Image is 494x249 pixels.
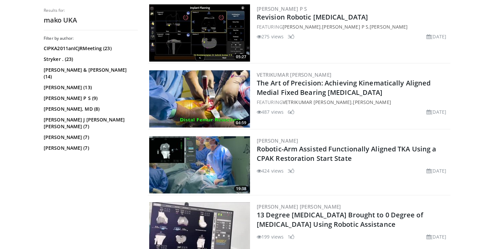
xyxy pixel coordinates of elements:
li: 6 [288,108,294,115]
a: 05:27 [149,4,250,62]
a: [PERSON_NAME] J [PERSON_NAME] [PERSON_NAME] (7) [44,116,136,130]
a: 04:59 [149,70,250,128]
a: Vetrikumar [PERSON_NAME] [283,99,352,105]
li: 3 [288,167,294,174]
a: [PERSON_NAME] [370,24,408,30]
a: [PERSON_NAME] P S [322,24,368,30]
h3: Filter by author: [44,36,138,41]
a: Robotic-Arm Assisted Functionally Aligned TKA Using a CPAK Restoration Start State [257,144,436,163]
img: 7d6f937c-baf3-4b89-8dd1-b35217e90ca6.300x170_q85_crop-smart_upscale.jpg [149,70,250,128]
a: The Art of Precision: Achieving Kinematically Aligned Medial Fixed Bearing [MEDICAL_DATA] [257,78,430,97]
a: [PERSON_NAME] (7) [44,134,136,141]
li: [DATE] [426,33,446,40]
a: CIPKA2011anICJRMeeting (23) [44,45,136,52]
a: [PERSON_NAME] (7) [44,145,136,151]
li: 1 [288,233,294,240]
li: 487 views [257,108,284,115]
span: 04:59 [234,120,248,126]
p: Results for: [44,8,138,13]
span: 19:38 [234,186,248,192]
a: [PERSON_NAME] [257,137,298,144]
li: [DATE] [426,108,446,115]
a: [PERSON_NAME] & [PERSON_NAME] (14) [44,67,136,80]
li: 424 views [257,167,284,174]
span: 05:27 [234,54,248,60]
li: [DATE] [426,167,446,174]
li: 3 [288,33,294,40]
a: [PERSON_NAME] P S [257,5,307,12]
li: 199 views [257,233,284,240]
a: [PERSON_NAME] [PERSON_NAME] [257,203,341,210]
a: [PERSON_NAME] (13) [44,84,136,91]
a: Revision Robotic [MEDICAL_DATA] [257,12,368,22]
li: 275 views [257,33,284,40]
img: 5f9c0737-b531-4be0-b8ce-730123195e76.300x170_q85_crop-smart_upscale.jpg [149,136,250,193]
a: Stryker . (23) [44,56,136,63]
a: [PERSON_NAME] [353,99,391,105]
a: [PERSON_NAME] [283,24,321,30]
div: FEATURING , [257,99,449,106]
li: [DATE] [426,233,446,240]
h2: mako UKA [44,16,138,25]
a: 13 Degree [MEDICAL_DATA] Brought to 0 Degree of [MEDICAL_DATA] Using Robotic Assistance [257,210,423,229]
a: [PERSON_NAME], MD (8) [44,106,136,112]
a: 19:38 [149,136,250,193]
a: [PERSON_NAME] P S (9) [44,95,136,102]
div: FEATURING , , [257,23,449,30]
img: 7ae32f6b-bee0-4c1b-b64f-025e2f67f344.300x170_q85_crop-smart_upscale.jpg [149,4,250,62]
a: Vetrikumar [PERSON_NAME] [257,71,332,78]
